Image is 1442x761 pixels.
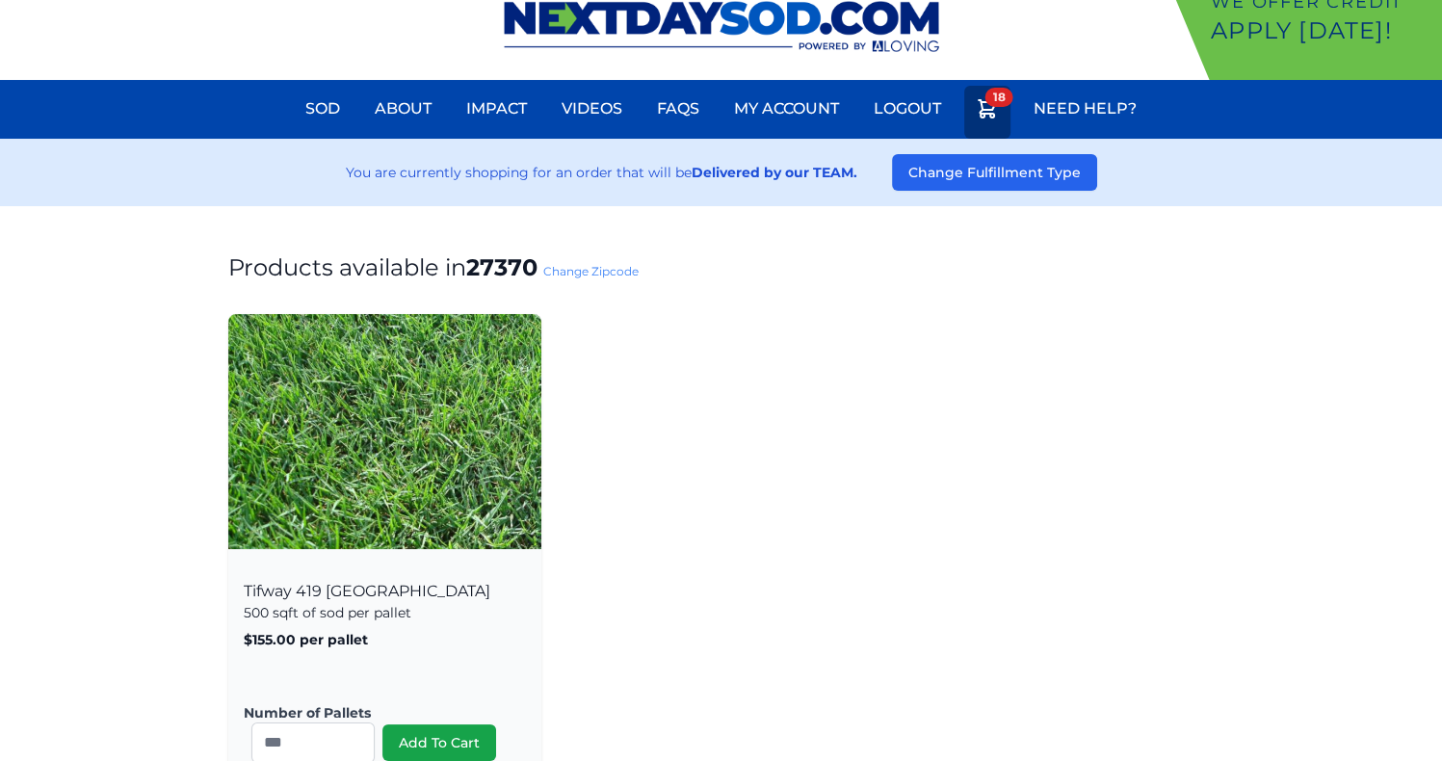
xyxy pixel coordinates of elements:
a: 18 [964,86,1010,139]
p: Apply [DATE]! [1211,15,1434,46]
a: Need Help? [1022,86,1148,132]
p: 500 sqft of sod per pallet [244,603,526,622]
label: Number of Pallets [244,703,511,722]
h1: Products available in [228,252,1215,283]
a: Logout [862,86,953,132]
a: Impact [455,86,538,132]
a: Videos [550,86,634,132]
strong: 27370 [466,253,537,281]
p: $155.00 per pallet [244,630,526,649]
a: FAQs [645,86,711,132]
button: Change Fulfillment Type [892,154,1097,191]
button: Add To Cart [382,724,496,761]
span: 18 [985,88,1013,107]
a: About [363,86,443,132]
strong: Delivered by our TEAM. [692,164,857,181]
a: My Account [722,86,851,132]
a: Sod [294,86,352,132]
img: Tifway 419 Bermuda Product Image [228,314,541,549]
a: Change Zipcode [543,264,639,278]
